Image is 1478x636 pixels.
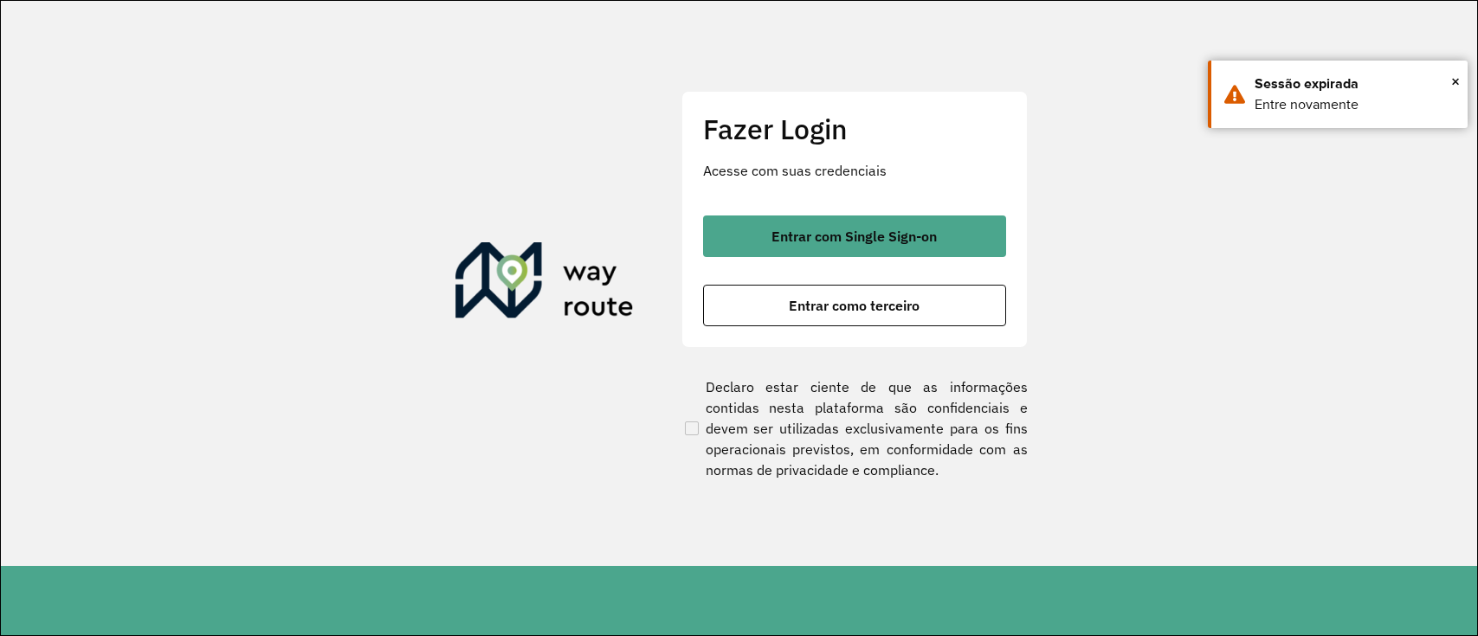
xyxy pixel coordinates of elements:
[771,229,937,243] span: Entrar com Single Sign-on
[703,215,1006,257] button: button
[1451,68,1460,94] span: ×
[1255,74,1455,94] div: Sessão expirada
[789,299,920,312] span: Entrar como terceiro
[703,285,1006,326] button: button
[1451,68,1460,94] button: Close
[681,376,1028,480] label: Declaro estar ciente de que as informações contidas nesta plataforma são confidenciais e devem se...
[1255,94,1455,115] div: Entre novamente
[703,160,1006,181] p: Acesse com suas credenciais
[455,242,634,325] img: Roteirizador AmbevTech
[703,112,1006,145] h2: Fazer Login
